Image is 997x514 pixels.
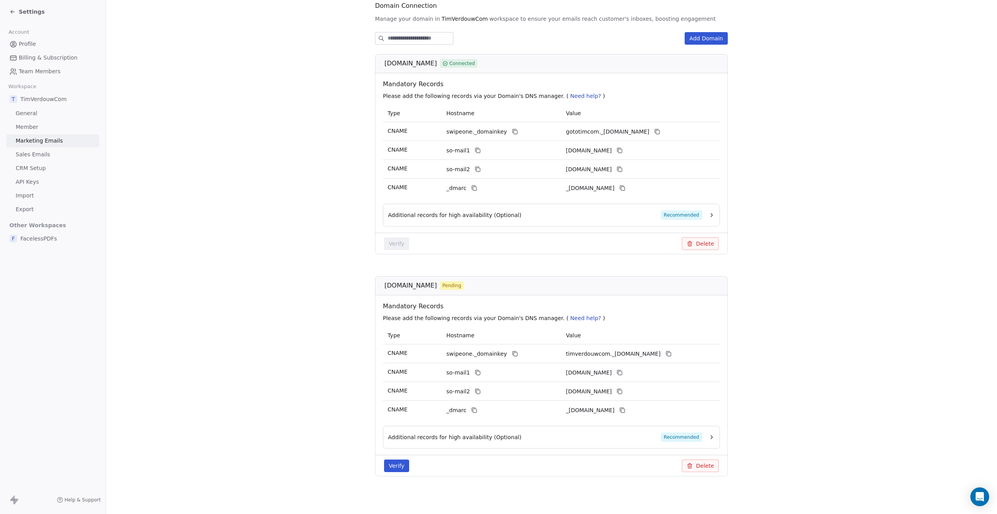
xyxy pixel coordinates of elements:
span: _dmarc [446,406,466,414]
span: Settings [19,8,45,16]
a: Billing & Subscription [6,51,99,64]
span: CNAME [388,369,408,375]
span: CNAME [388,165,408,172]
span: Value [566,332,581,338]
span: so-mail1 [446,147,470,155]
a: Sales Emails [6,148,99,161]
span: customer's inboxes, boosting engagement [599,15,716,23]
span: Manage your domain in [375,15,440,23]
span: CNAME [388,128,408,134]
span: workspace to ensure your emails reach [489,15,598,23]
span: Additional records for high availability (Optional) [388,211,522,219]
span: swipeone._domainkey [446,128,507,136]
span: Pending [442,282,461,289]
span: Profile [19,40,36,48]
a: Member [6,121,99,134]
span: Value [566,110,581,116]
a: Export [6,203,99,216]
span: Export [16,205,34,214]
a: Marketing Emails [6,134,99,147]
span: Other Workspaces [6,219,69,232]
span: Account [5,26,33,38]
span: CNAME [388,387,408,394]
button: Verify [384,460,409,472]
span: [DOMAIN_NAME] [384,281,437,290]
span: CNAME [388,147,408,153]
button: Additional records for high availability (Optional)Recommended [388,210,715,220]
a: Team Members [6,65,99,78]
span: [DOMAIN_NAME] [384,59,437,68]
a: Help & Support [57,497,101,503]
span: so-mail2 [446,387,470,396]
span: timverdouwcom._domainkey.swipeone.email [566,350,661,358]
span: Import [16,192,34,200]
a: API Keys [6,176,99,188]
span: timverdouwcom1.swipeone.email [566,369,612,377]
span: TimVerdouwCom [20,95,67,103]
span: Hostname [446,332,475,338]
span: Need help? [570,315,601,321]
span: Member [16,123,38,131]
span: Billing & Subscription [19,54,78,62]
span: CNAME [388,406,408,413]
a: CRM Setup [6,162,99,175]
button: Add Domain [685,32,728,45]
span: Workspace [5,81,40,92]
span: timverdouwcom2.swipeone.email [566,387,612,396]
span: _dmarc [446,184,466,192]
p: Type [388,109,437,118]
span: Marketing Emails [16,137,63,145]
span: Recommended [661,433,702,442]
span: gototimcom2.swipeone.email [566,165,612,174]
a: Settings [9,8,45,16]
span: T [9,95,17,103]
span: Sales Emails [16,150,50,159]
a: Profile [6,38,99,51]
p: Please add the following records via your Domain's DNS manager. ( ) [383,92,723,100]
span: Team Members [19,67,60,76]
span: so-mail1 [446,369,470,377]
button: Delete [682,460,719,472]
p: Type [388,331,437,340]
span: CNAME [388,350,408,356]
span: FacelessPDFs [20,235,57,243]
span: Mandatory Records [383,302,723,311]
span: Connected [450,60,475,67]
span: gototimcom1.swipeone.email [566,147,612,155]
button: Verify [384,237,409,250]
span: Hostname [446,110,475,116]
span: Mandatory Records [383,80,723,89]
span: Need help? [570,93,601,99]
span: Recommended [661,210,702,220]
span: gototimcom._domainkey.swipeone.email [566,128,649,136]
span: _dmarc.swipeone.email [566,184,615,192]
a: General [6,107,99,120]
span: General [16,109,37,118]
p: Please add the following records via your Domain's DNS manager. ( ) [383,314,723,322]
a: Import [6,189,99,202]
div: Open Intercom Messenger [970,487,989,506]
span: CNAME [388,184,408,190]
span: API Keys [16,178,39,186]
button: Additional records for high availability (Optional)Recommended [388,433,715,442]
span: so-mail2 [446,165,470,174]
span: Help & Support [65,497,101,503]
span: swipeone._domainkey [446,350,507,358]
button: Delete [682,237,719,250]
span: Domain Connection [375,1,437,11]
span: Additional records for high availability (Optional) [388,433,522,441]
span: TimVerdouwCom [442,15,488,23]
span: F [9,235,17,243]
span: _dmarc.swipeone.email [566,406,615,414]
span: CRM Setup [16,164,46,172]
